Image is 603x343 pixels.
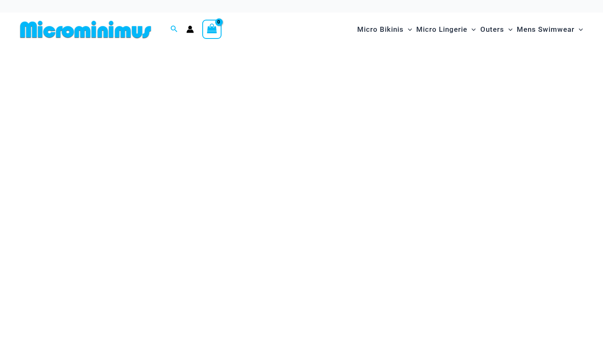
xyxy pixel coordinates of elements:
[354,15,586,44] nav: Site Navigation
[186,26,194,33] a: Account icon link
[478,17,515,42] a: OutersMenu ToggleMenu Toggle
[504,19,513,40] span: Menu Toggle
[414,17,478,42] a: Micro LingerieMenu ToggleMenu Toggle
[467,19,476,40] span: Menu Toggle
[515,17,585,42] a: Mens SwimwearMenu ToggleMenu Toggle
[416,19,467,40] span: Micro Lingerie
[17,20,155,39] img: MM SHOP LOGO FLAT
[355,17,414,42] a: Micro BikinisMenu ToggleMenu Toggle
[517,19,575,40] span: Mens Swimwear
[480,19,504,40] span: Outers
[575,19,583,40] span: Menu Toggle
[202,20,222,39] a: View Shopping Cart, empty
[357,19,404,40] span: Micro Bikinis
[404,19,412,40] span: Menu Toggle
[170,24,178,35] a: Search icon link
